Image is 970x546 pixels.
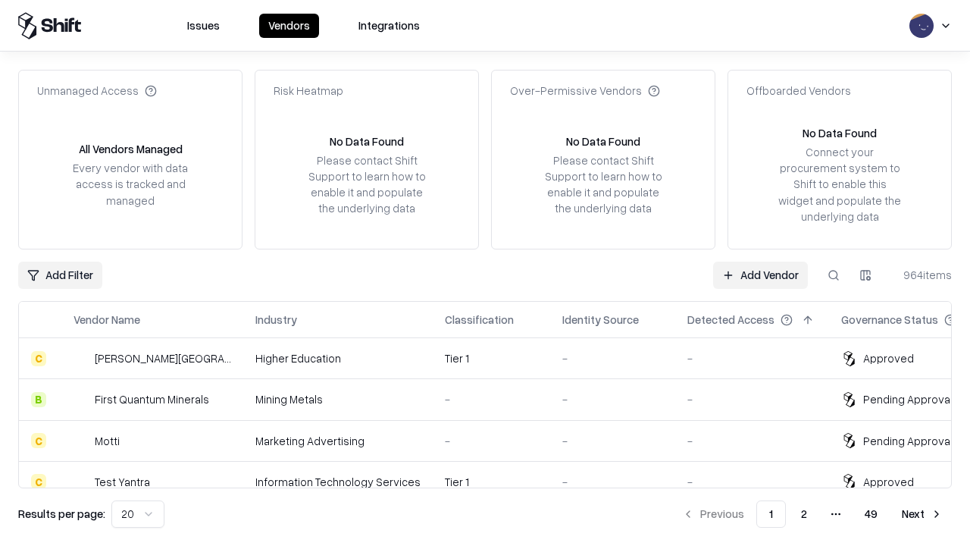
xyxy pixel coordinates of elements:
[18,262,102,289] button: Add Filter
[445,312,514,328] div: Classification
[687,350,817,366] div: -
[863,350,914,366] div: Approved
[540,152,666,217] div: Please contact Shift Support to learn how to enable it and populate the underlying data
[259,14,319,38] button: Vendors
[74,433,89,448] img: Motti
[79,141,183,157] div: All Vendors Managed
[445,391,538,407] div: -
[31,474,46,489] div: C
[562,474,663,490] div: -
[562,391,663,407] div: -
[841,312,938,328] div: Governance Status
[863,433,953,449] div: Pending Approval
[18,506,105,522] p: Results per page:
[687,433,817,449] div: -
[673,500,952,528] nav: pagination
[95,350,231,366] div: [PERSON_NAME][GEOGRAPHIC_DATA]
[255,350,421,366] div: Higher Education
[789,500,819,528] button: 2
[687,474,817,490] div: -
[746,83,851,99] div: Offboarded Vendors
[255,312,297,328] div: Industry
[31,351,46,366] div: C
[803,125,877,141] div: No Data Found
[891,267,952,283] div: 964 items
[255,474,421,490] div: Information Technology Services
[95,391,209,407] div: First Quantum Minerals
[304,152,430,217] div: Please contact Shift Support to learn how to enable it and populate the underlying data
[562,433,663,449] div: -
[853,500,890,528] button: 49
[31,433,46,448] div: C
[445,350,538,366] div: Tier 1
[445,474,538,490] div: Tier 1
[756,500,786,528] button: 1
[863,474,914,490] div: Approved
[445,433,538,449] div: -
[67,160,193,208] div: Every vendor with data access is tracked and managed
[95,474,150,490] div: Test Yantra
[178,14,229,38] button: Issues
[330,133,404,149] div: No Data Found
[687,312,774,328] div: Detected Access
[74,474,89,489] img: Test Yantra
[74,392,89,407] img: First Quantum Minerals
[713,262,808,289] a: Add Vendor
[777,144,903,224] div: Connect your procurement system to Shift to enable this widget and populate the underlying data
[74,312,140,328] div: Vendor Name
[74,351,89,366] img: Reichman University
[562,312,639,328] div: Identity Source
[566,133,640,149] div: No Data Found
[562,350,663,366] div: -
[510,83,660,99] div: Over-Permissive Vendors
[687,391,817,407] div: -
[37,83,157,99] div: Unmanaged Access
[255,391,421,407] div: Mining Metals
[255,433,421,449] div: Marketing Advertising
[31,392,46,407] div: B
[274,83,343,99] div: Risk Heatmap
[95,433,120,449] div: Motti
[349,14,429,38] button: Integrations
[863,391,953,407] div: Pending Approval
[893,500,952,528] button: Next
